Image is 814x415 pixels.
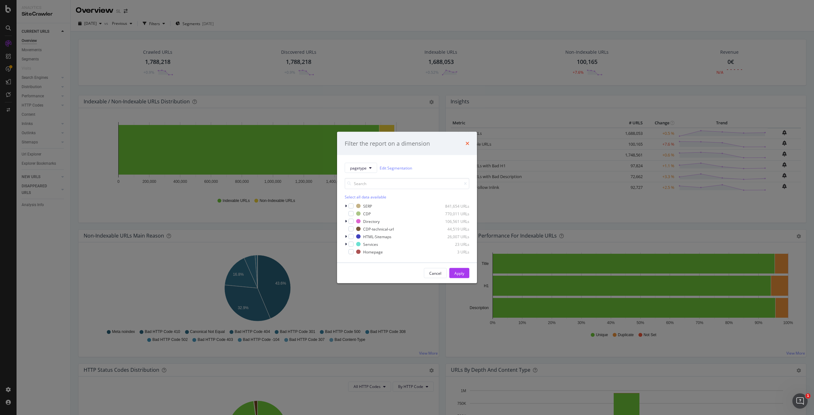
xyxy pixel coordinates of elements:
[424,268,447,278] button: Cancel
[345,194,469,200] div: Select all data available
[363,249,383,254] div: Homepage
[429,270,441,276] div: Cancel
[438,249,469,254] div: 3 URLs
[449,268,469,278] button: Apply
[363,211,371,216] div: CDP
[350,165,367,170] span: pagetype
[438,241,469,247] div: 23 URLs
[792,393,808,409] iframe: Intercom live chat
[454,270,464,276] div: Apply
[345,163,377,173] button: pagetype
[438,226,469,232] div: 44,519 URLs
[805,393,811,398] span: 1
[363,234,391,239] div: HTML-Sitemaps
[438,234,469,239] div: 26,007 URLs
[337,132,477,283] div: modal
[363,226,394,232] div: CDP-technical-url
[438,218,469,224] div: 106,561 URLs
[363,218,380,224] div: Directory
[363,241,378,247] div: Services
[345,178,469,189] input: Search
[438,203,469,209] div: 841,654 URLs
[380,164,412,171] a: Edit Segmentation
[438,211,469,216] div: 770,011 URLs
[345,139,430,148] div: Filter the report on a dimension
[466,139,469,148] div: times
[363,203,372,209] div: SERP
